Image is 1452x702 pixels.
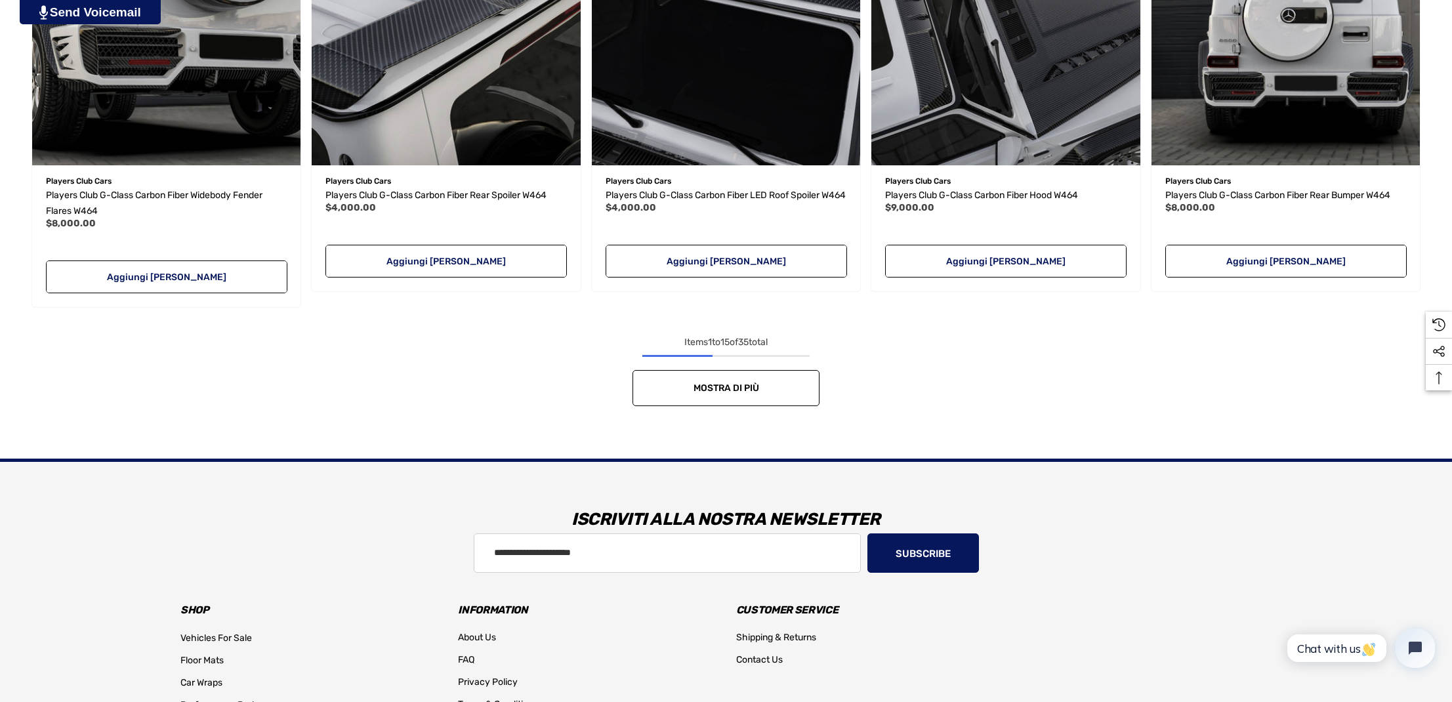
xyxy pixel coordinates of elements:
a: Players Club G-Class Carbon Fiber Rear Spoiler W464,$4,000.00 [325,188,567,203]
span: About Us [458,632,496,643]
svg: Top [1426,371,1452,384]
h3: Iscriviti alla nostra newsletter [171,500,1281,539]
a: Players Club G-Class Carbon Fiber Widebody Fender Flares W464,$8,000.00 [46,188,287,219]
a: Car Wraps [180,672,222,694]
span: Players Club G-Class Carbon Fiber Widebody Fender Flares W464 [46,190,262,217]
a: Aggiungi [PERSON_NAME] [885,245,1127,278]
span: Mostra di più [694,382,759,394]
a: About Us [458,627,496,649]
svg: Social Media [1432,345,1445,358]
a: Aggiungi [PERSON_NAME] [606,245,847,278]
span: Players Club G-Class Carbon Fiber LED Roof Spoiler W464 [606,190,846,201]
span: Floor Mats [180,655,224,666]
span: Car Wraps [180,677,222,688]
a: Aggiungi [PERSON_NAME] [1165,245,1407,278]
nav: pagination [26,335,1426,406]
a: Vehicles For Sale [180,627,252,650]
img: PjwhLS0gR2VuZXJhdG9yOiBHcmF2aXQuaW8gLS0+PHN2ZyB4bWxucz0iaHR0cDovL3d3dy53My5vcmcvMjAwMC9zdmciIHhtb... [39,5,48,20]
span: Players Club G-Class Carbon Fiber Rear Spoiler W464 [325,190,547,201]
button: Subscribe [867,533,979,573]
span: $9,000.00 [885,202,934,213]
span: $8,000.00 [46,218,96,229]
a: Players Club G-Class Carbon Fiber Rear Bumper W464,$8,000.00 [1165,188,1407,203]
p: Players Club Cars [46,173,287,190]
span: Vehicles For Sale [180,632,252,644]
span: Players Club G-Class Carbon Fiber Hood W464 [885,190,1078,201]
span: 1 [708,337,712,348]
a: Contact Us [736,649,783,671]
h3: Customer Service [736,601,994,619]
a: Players Club G-Class Carbon Fiber LED Roof Spoiler W464,$4,000.00 [606,188,847,203]
span: Shipping & Returns [736,632,816,643]
span: 15 [720,337,730,348]
div: Items to of total [26,335,1426,350]
span: 35 [738,337,749,348]
span: $8,000.00 [1165,202,1215,213]
a: FAQ [458,649,474,671]
a: Players Club G-Class Carbon Fiber Hood W464,$9,000.00 [885,188,1127,203]
span: FAQ [458,654,474,665]
span: Contact Us [736,654,783,665]
a: Privacy Policy [458,671,518,693]
a: Mostra di più [633,370,819,406]
iframe: Tidio Chat [1273,617,1446,679]
p: Players Club Cars [1165,173,1407,190]
a: Aggiungi [PERSON_NAME] [46,260,287,293]
a: Shipping & Returns [736,627,816,649]
a: Floor Mats [180,650,224,672]
h3: Information [458,601,716,619]
a: Aggiungi [PERSON_NAME] [325,245,567,278]
span: $4,000.00 [606,202,656,213]
span: $4,000.00 [325,202,376,213]
span: Privacy Policy [458,676,518,688]
h3: Shop [180,601,438,619]
p: Players Club Cars [325,173,567,190]
svg: Recently Viewed [1432,318,1445,331]
span: Players Club G-Class Carbon Fiber Rear Bumper W464 [1165,190,1390,201]
p: Players Club Cars [885,173,1127,190]
p: Players Club Cars [606,173,847,190]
